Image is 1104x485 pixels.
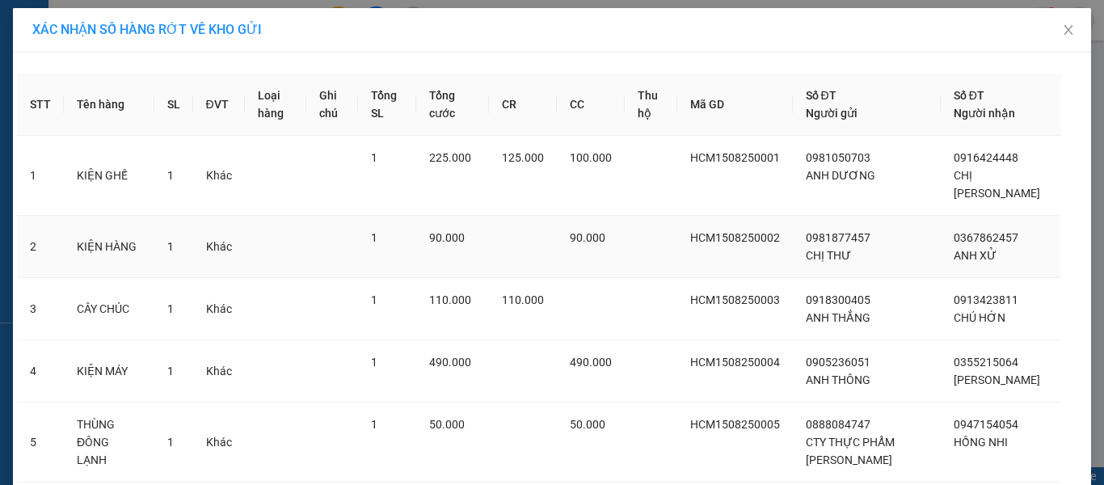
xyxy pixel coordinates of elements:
[167,240,174,253] span: 1
[625,74,677,136] th: Thu hộ
[154,53,284,72] div: HỒNG NHI
[489,74,557,136] th: CR
[154,72,284,95] div: 0947154054
[371,231,377,244] span: 1
[154,15,193,32] span: Nhận:
[502,151,544,164] span: 125.000
[690,356,780,369] span: HCM1508250004
[14,15,39,32] span: Gửi:
[17,216,64,278] td: 2
[32,22,262,37] span: XÁC NHẬN SỐ HÀNG RỚT VỀ KHO GỬI
[806,356,870,369] span: 0905236051
[429,356,471,369] span: 490.000
[14,53,143,111] div: CTY THỰC PHẨM [PERSON_NAME]
[954,151,1018,164] span: 0916424448
[193,74,245,136] th: ĐVT
[570,151,612,164] span: 100.000
[14,14,143,53] div: VP [PERSON_NAME]
[806,107,857,120] span: Người gửi
[358,74,415,136] th: Tổng SL
[690,418,780,431] span: HCM1508250005
[806,418,870,431] span: 0888084747
[954,169,1040,200] span: CHỊ [PERSON_NAME]
[64,74,154,136] th: Tên hàng
[17,278,64,340] td: 3
[193,136,245,216] td: Khác
[954,418,1018,431] span: 0947154054
[154,103,178,120] span: DĐ:
[690,293,780,306] span: HCM1508250003
[806,249,851,262] span: CHỊ THƯ
[429,418,465,431] span: 50.000
[306,74,359,136] th: Ghi chú
[677,74,793,136] th: Mã GD
[167,302,174,315] span: 1
[1046,8,1091,53] button: Close
[570,356,612,369] span: 490.000
[570,231,605,244] span: 90.000
[954,373,1040,386] span: [PERSON_NAME]
[371,293,377,306] span: 1
[429,151,471,164] span: 225.000
[154,14,284,53] div: VP Đắk Lắk
[954,89,984,102] span: Số ĐT
[954,249,997,262] span: ANH XỬ
[806,169,875,182] span: ANH DƯƠNG
[690,231,780,244] span: HCM1508250002
[371,151,377,164] span: 1
[954,356,1018,369] span: 0355215064
[193,340,245,403] td: Khác
[371,418,377,431] span: 1
[167,365,174,377] span: 1
[193,278,245,340] td: Khác
[557,74,625,136] th: CC
[954,231,1018,244] span: 0367862457
[64,136,154,216] td: KIỆN GHẾ
[17,403,64,483] td: 5
[64,278,154,340] td: CÂY CHÚC
[690,151,780,164] span: HCM1508250001
[954,436,1008,449] span: HỒNG NHI
[806,89,836,102] span: Số ĐT
[429,293,471,306] span: 110.000
[954,311,1005,324] span: CHÚ HỚN
[14,111,143,133] div: 0888084747
[806,151,870,164] span: 0981050703
[429,231,465,244] span: 90.000
[416,74,489,136] th: Tổng cước
[193,216,245,278] td: Khác
[954,293,1018,306] span: 0913423811
[154,74,193,136] th: SL
[806,293,870,306] span: 0918300405
[806,231,870,244] span: 0981877457
[806,436,895,466] span: CTY THỰC PHẨM [PERSON_NAME]
[167,169,174,182] span: 1
[1062,23,1075,36] span: close
[193,403,245,483] td: Khác
[806,373,870,386] span: ANH THÔNG
[17,74,64,136] th: STT
[178,95,283,123] span: HUB BMT
[64,216,154,278] td: KIỆN HÀNG
[570,418,605,431] span: 50.000
[502,293,544,306] span: 110.000
[371,356,377,369] span: 1
[17,340,64,403] td: 4
[64,403,154,483] td: THÙNG ĐÔNG LẠNH
[17,136,64,216] td: 1
[167,436,174,449] span: 1
[245,74,306,136] th: Loại hàng
[806,311,870,324] span: ANH THẮNG
[64,340,154,403] td: KIỆN MÁY
[954,107,1015,120] span: Người nhận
